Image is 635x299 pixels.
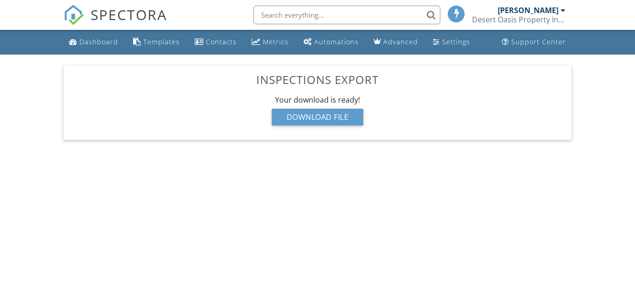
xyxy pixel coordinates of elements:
a: Advanced [370,34,422,51]
a: Metrics [248,34,292,51]
a: Dashboard [65,34,122,51]
input: Search everything... [254,6,440,24]
div: Download File [272,109,364,125]
a: Support Center [498,34,570,51]
a: Contacts [191,34,240,51]
div: Automations [314,37,359,46]
div: Desert Oasis Property Inspections [472,15,565,24]
div: [PERSON_NAME] [498,6,558,15]
div: Settings [442,37,470,46]
div: Templates [143,37,180,46]
div: Metrics [263,37,289,46]
div: Dashboard [79,37,118,46]
a: Settings [429,34,474,51]
div: Contacts [206,37,237,46]
div: Advanced [383,37,418,46]
img: The Best Home Inspection Software - Spectora [63,5,84,25]
a: Templates [129,34,183,51]
a: Automations (Basic) [300,34,362,51]
div: Your download is ready! [71,95,564,105]
span: SPECTORA [91,5,167,24]
h3: Inspections Export [71,73,564,86]
a: SPECTORA [63,13,167,32]
div: Support Center [511,37,566,46]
